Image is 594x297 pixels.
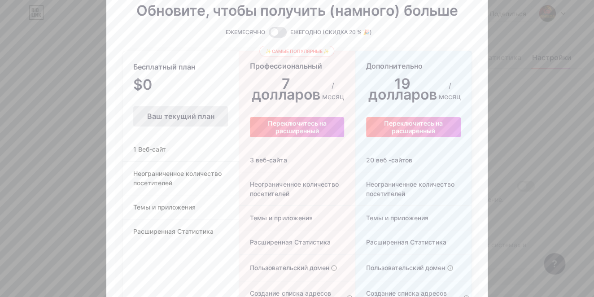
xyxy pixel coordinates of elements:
span: Темы и приложения [239,213,312,223]
span: Пользовательский домен [355,263,445,272]
ya-tr-span: ЕЖЕМЕСЯЧНО [226,29,265,35]
span: Неограниченное количество посетителей [355,179,472,198]
ya-tr-span: ЕЖЕГОДНО (СКИДКА 20 % 🎉) [290,29,372,35]
ya-tr-span: $0 [133,79,152,92]
ya-tr-span: /месяц [322,81,344,101]
button: Переключитесь на расширенный [250,117,344,137]
ya-tr-span: Переключитесь на расширенный [267,119,326,135]
ya-tr-span: Расширенная Статистика [133,227,214,235]
ya-tr-span: 1 Веб-сайт [133,145,166,153]
ya-tr-span: Неограниченное количество посетителей [133,170,222,187]
ya-tr-span: 7 долларов [250,79,322,102]
span: Неограниченное количество посетителей [239,179,354,198]
span: Темы и приложения [355,213,428,223]
ya-tr-span: 20 веб -сайтов [366,156,412,164]
ya-tr-span: /месяц [439,81,461,101]
span: Расширенная Статистика [239,237,330,247]
span: Расширенная Статистика [355,237,446,247]
ya-tr-span: Профессиональный [250,61,322,70]
ya-tr-span: Ваш текущий план [147,112,214,121]
ya-tr-span: Пользовательский домен [250,264,329,271]
ya-tr-span: Обновите, чтобы получить (намного) больше [136,2,458,19]
ya-tr-span: Дополнительно [366,61,423,70]
ya-tr-span: ✨ Самые популярные ✨ [265,46,328,56]
ya-tr-span: 3 веб-сайта [250,156,287,164]
ya-tr-span: 19 долларов [366,79,439,102]
span: Переключитесь на расширенный [366,119,461,135]
ya-tr-span: Бесплатный план [133,62,195,71]
button: Переключитесь на расширенный [366,117,461,137]
ya-tr-span: Темы и приложения [133,203,196,211]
